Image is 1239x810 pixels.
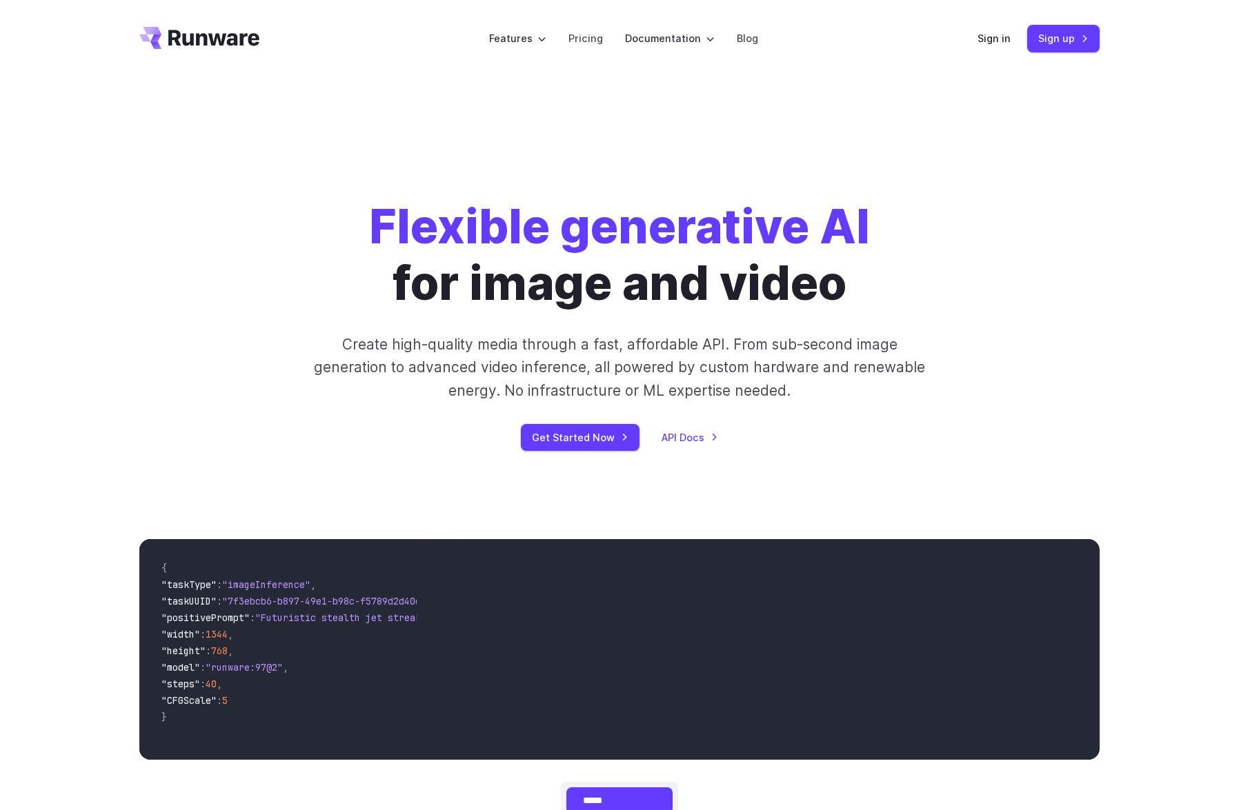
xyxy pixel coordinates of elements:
span: "steps" [161,678,200,690]
a: Blog [737,30,758,46]
a: Sign up [1027,25,1100,52]
span: : [206,645,211,657]
a: Go to / [139,27,259,49]
span: "height" [161,645,206,657]
span: } [161,711,167,723]
span: , [228,628,233,640]
span: "runware:97@2" [206,661,283,674]
span: "positivePrompt" [161,611,250,624]
span: 1344 [206,628,228,640]
span: "imageInference" [222,578,310,591]
span: : [250,611,255,624]
span: : [217,578,222,591]
span: "7f3ebcb6-b897-49e1-b98c-f5789d2d40d7" [222,595,432,607]
strong: Flexible generative AI [369,198,870,254]
span: , [228,645,233,657]
span: "CFGScale" [161,694,217,707]
span: 768 [211,645,228,657]
label: Documentation [625,30,715,46]
span: "width" [161,628,200,640]
span: , [217,678,222,690]
span: : [200,628,206,640]
span: 40 [206,678,217,690]
span: 5 [222,694,228,707]
span: : [217,694,222,707]
span: , [283,661,288,674]
span: : [200,661,206,674]
h1: for image and video [369,199,870,311]
a: Sign in [978,30,1011,46]
p: Create high-quality media through a fast, affordable API. From sub-second image generation to adv... [313,333,927,402]
a: API Docs [662,429,718,445]
span: : [217,595,222,607]
span: "taskType" [161,578,217,591]
a: Pricing [568,30,603,46]
span: { [161,562,167,574]
span: , [310,578,316,591]
span: : [200,678,206,690]
span: "Futuristic stealth jet streaking through a neon-lit cityscape with glowing purple exhaust" [255,611,757,624]
span: "taskUUID" [161,595,217,607]
label: Features [489,30,546,46]
a: Get Started Now [521,424,640,451]
span: "model" [161,661,200,674]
